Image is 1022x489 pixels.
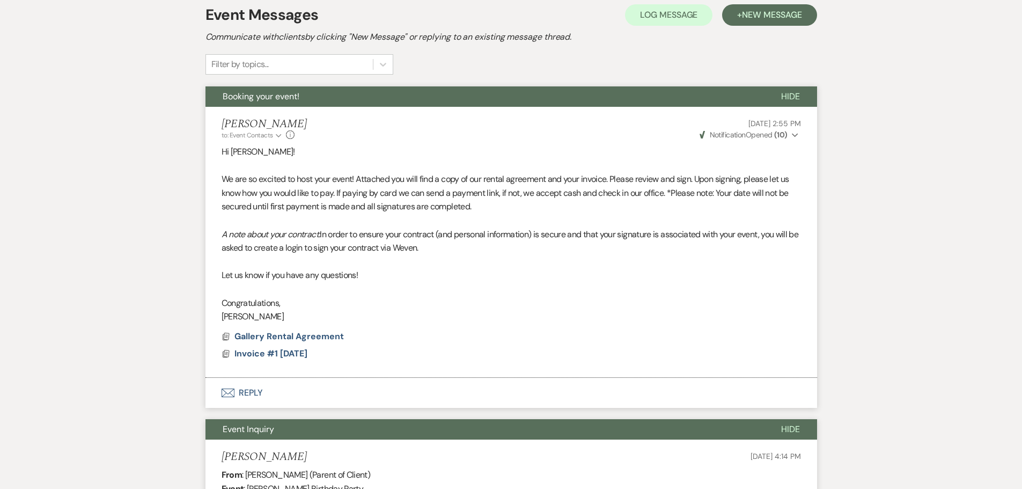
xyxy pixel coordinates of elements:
[205,419,764,440] button: Event Inquiry
[764,86,817,107] button: Hide
[222,131,273,140] span: to: Event Contacts
[234,330,347,343] button: Gallery Rental Agreement
[222,229,320,240] em: A note about your contract:
[222,173,789,212] span: We are so excited to host your event! Attached you will find a copy of our rental agreement and y...
[222,145,801,159] p: Hi [PERSON_NAME]!
[781,424,800,435] span: Hide
[742,9,802,20] span: New Message
[205,4,319,26] h1: Event Messages
[234,348,307,359] span: Invoice #1 [DATE]
[222,130,283,140] button: to: Event Contacts
[205,378,817,408] button: Reply
[700,130,788,140] span: Opened
[222,310,801,324] p: [PERSON_NAME]
[205,86,764,107] button: Booking your event!
[625,4,712,26] button: Log Message
[223,91,299,102] span: Booking your event!
[222,118,307,131] h5: [PERSON_NAME]
[748,119,800,128] span: [DATE] 2:55 PM
[211,58,269,71] div: Filter by topics...
[751,451,800,461] span: [DATE] 4:14 PM
[781,91,800,102] span: Hide
[223,424,274,435] span: Event Inquiry
[710,130,746,140] span: Notification
[722,4,817,26] button: +New Message
[222,297,281,309] span: Congratulations,
[764,419,817,440] button: Hide
[222,269,358,281] span: Let us know if you have any questions!
[640,9,697,20] span: Log Message
[774,130,788,140] strong: ( 10 )
[222,469,242,480] b: From
[222,229,799,254] span: In order to ensure your contract (and personal information) is secure and that your signature is ...
[205,31,817,43] h2: Communicate with clients by clicking "New Message" or replying to an existing message thread.
[698,129,800,141] button: NotificationOpened (10)
[234,347,310,360] button: Invoice #1 [DATE]
[222,450,307,464] h5: [PERSON_NAME]
[234,331,344,342] span: Gallery Rental Agreement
